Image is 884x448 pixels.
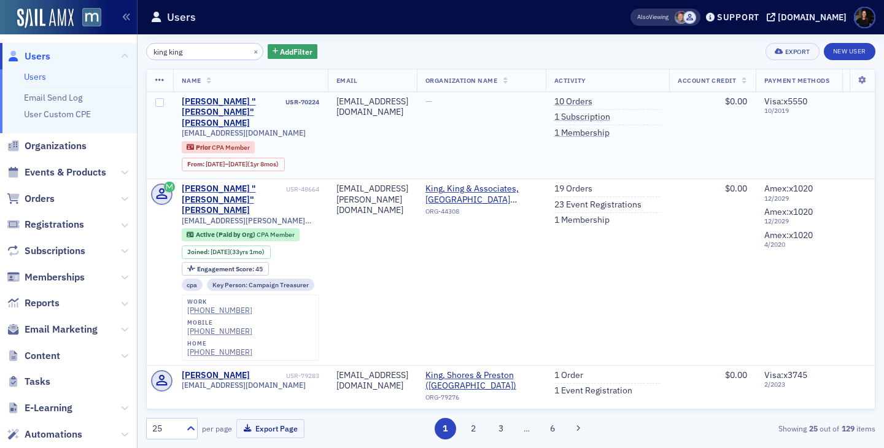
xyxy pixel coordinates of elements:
label: per page [202,423,232,434]
span: 2 / 2023 [764,380,834,388]
strong: 25 [807,423,820,434]
span: Meghan Will [675,11,688,24]
div: work [187,298,252,306]
div: home [187,340,252,347]
a: Registrations [7,218,84,231]
a: Users [24,71,46,82]
span: Justin Chase [683,11,696,24]
span: E-Learning [25,401,72,415]
span: Organization Name [425,76,498,85]
div: ORG-44308 [425,207,537,220]
span: Amex : x1020 [764,206,813,217]
img: SailAMX [82,8,101,27]
span: [DATE] [206,160,225,168]
span: Content [25,349,60,363]
a: 23 Event Registrations [554,199,642,210]
span: $0.00 [725,369,747,380]
a: Subscriptions [7,244,85,258]
strong: 129 [839,423,856,434]
span: 12 / 2029 [764,195,834,203]
a: Email Marketing [7,323,98,336]
span: Amex : x1020 [764,183,813,194]
a: User Custom CPE [24,109,91,120]
a: 1 Membership [554,128,610,139]
span: Joined : [187,248,211,256]
span: Memberships [25,271,85,284]
span: Name [182,76,201,85]
span: King, Shores & Preston (Roanoke) [425,370,537,392]
button: 6 [542,418,564,439]
a: Users [7,50,50,63]
a: Tasks [7,375,50,388]
span: Registrations [25,218,84,231]
span: Account Credit [678,76,736,85]
img: SailAMX [17,9,74,28]
a: 1 Order [554,370,583,381]
span: [DATE] [228,160,247,168]
span: Engagement Score : [197,265,255,273]
span: Users [25,50,50,63]
div: Engagement Score: 45 [182,262,269,276]
span: Profile [854,7,875,28]
a: [PHONE_NUMBER] [187,347,252,357]
button: [DOMAIN_NAME] [767,13,851,21]
div: [EMAIL_ADDRESS][DOMAIN_NAME] [336,370,408,392]
span: [EMAIL_ADDRESS][DOMAIN_NAME] [182,128,306,137]
button: × [250,45,262,56]
span: Visa : x3745 [764,369,807,380]
div: Also [637,13,649,21]
a: [PHONE_NUMBER] [187,326,252,336]
span: — [425,96,432,107]
a: Reports [7,296,60,310]
div: [EMAIL_ADDRESS][PERSON_NAME][DOMAIN_NAME] [336,183,408,216]
a: Organizations [7,139,87,153]
a: Active (Paid by Org) CPA Member [187,231,294,239]
span: Amex : x1020 [764,230,813,241]
button: Export Page [236,419,304,438]
span: Events & Products [25,166,106,179]
span: Payment Methods [764,76,830,85]
a: Email Send Log [24,92,82,103]
div: (33yrs 1mo) [211,248,265,256]
div: 25 [152,422,179,435]
span: Orders [25,192,55,206]
a: 1 Membership [554,215,610,226]
a: 19 Orders [554,183,592,195]
span: Subscriptions [25,244,85,258]
input: Search… [146,43,263,60]
a: E-Learning [7,401,72,415]
div: cpa [182,279,203,291]
span: Tasks [25,375,50,388]
a: Memberships [7,271,85,284]
span: … [518,423,535,434]
button: 2 [462,418,484,439]
div: – (1yr 8mos) [206,160,279,168]
div: USR-48664 [286,185,319,193]
span: 10 / 2019 [764,107,834,115]
span: King, King & Associates, PA (Baltimore, MD) [425,183,537,205]
button: 3 [490,418,512,439]
span: From : [187,160,206,168]
span: Email [336,76,357,85]
span: Viewing [637,13,669,21]
div: [EMAIL_ADDRESS][DOMAIN_NAME] [336,96,408,118]
a: [PERSON_NAME] "[PERSON_NAME]" [PERSON_NAME] [182,183,284,216]
div: Showing out of items [641,423,875,434]
div: Support [717,12,759,23]
div: mobile [187,319,252,326]
a: 1 Event Registration [554,385,632,396]
button: 1 [435,418,456,439]
div: USR-79283 [252,372,319,380]
a: New User [824,43,875,60]
span: CPA Member [257,230,295,239]
div: Key Person: Campaign Treasurer [207,279,314,291]
a: Automations [7,428,82,441]
span: 4 / 2020 [764,241,834,249]
h1: Users [167,10,196,25]
span: Email Marketing [25,323,98,336]
a: [PERSON_NAME] [182,370,250,381]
